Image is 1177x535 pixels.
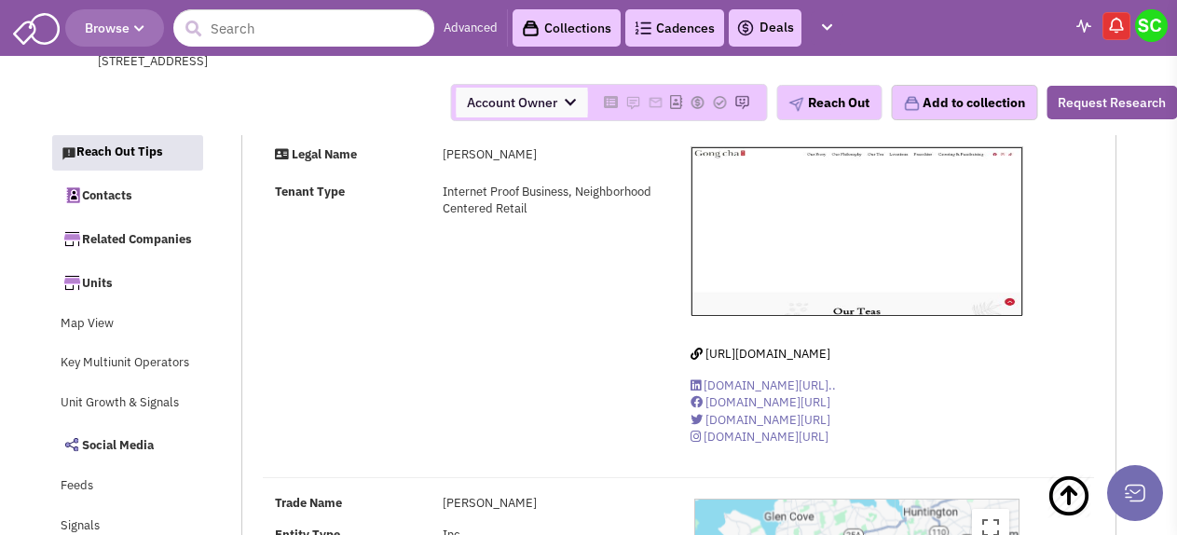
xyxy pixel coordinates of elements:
[51,219,202,258] a: Related Companies
[891,85,1037,120] button: Add to collection
[736,17,755,39] img: icon-deals.svg
[903,95,920,112] img: icon-collection-lavender.png
[691,147,1022,316] img: Gong Cha
[51,346,202,381] a: Key Multiunit Operators
[635,21,651,34] img: Cadences_logo.png
[444,20,498,37] a: Advanced
[173,9,434,47] input: Search
[691,429,828,445] a: [DOMAIN_NAME][URL]
[65,9,164,47] button: Browse
[736,17,794,39] a: Deals
[691,412,830,428] a: [DOMAIN_NAME][URL]
[1135,9,1168,42] img: scarlette carballo
[712,95,727,110] img: Please add to your accounts
[456,88,587,117] span: Account Owner
[734,95,749,110] img: Please add to your accounts
[776,85,882,120] button: Reach Out
[691,394,830,410] a: [DOMAIN_NAME][URL]
[51,469,202,504] a: Feeds
[431,146,666,164] div: [PERSON_NAME]
[51,263,202,302] a: Units
[691,377,836,393] a: [DOMAIN_NAME][URL]..
[51,386,202,421] a: Unit Growth & Signals
[98,53,584,71] div: [STREET_ADDRESS]
[292,146,357,162] strong: Legal Name
[51,425,202,464] a: Social Media
[13,9,60,45] img: SmartAdmin
[513,9,621,47] a: Collections
[788,97,803,112] img: plane.png
[51,175,202,214] a: Contacts
[431,184,666,218] div: Internet Proof Business, Neighborhood Centered Retail
[648,95,663,110] img: Please add to your accounts
[625,95,640,110] img: Please add to your accounts
[704,377,836,393] span: [DOMAIN_NAME][URL]..
[51,307,202,342] a: Map View
[691,346,830,362] a: [URL][DOMAIN_NAME]
[690,95,705,110] img: Please add to your accounts
[275,184,345,199] strong: Tenant Type
[1047,86,1177,119] button: Request Research
[85,20,144,36] span: Browse
[431,495,666,513] div: [PERSON_NAME]
[705,346,830,362] span: [URL][DOMAIN_NAME]
[52,135,203,171] a: Reach Out Tips
[705,394,830,410] span: [DOMAIN_NAME][URL]
[704,429,828,445] span: [DOMAIN_NAME][URL]
[275,495,342,511] b: Trade Name
[522,20,540,37] img: icon-collection-lavender-black.svg
[625,9,724,47] a: Cadences
[705,412,830,428] span: [DOMAIN_NAME][URL]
